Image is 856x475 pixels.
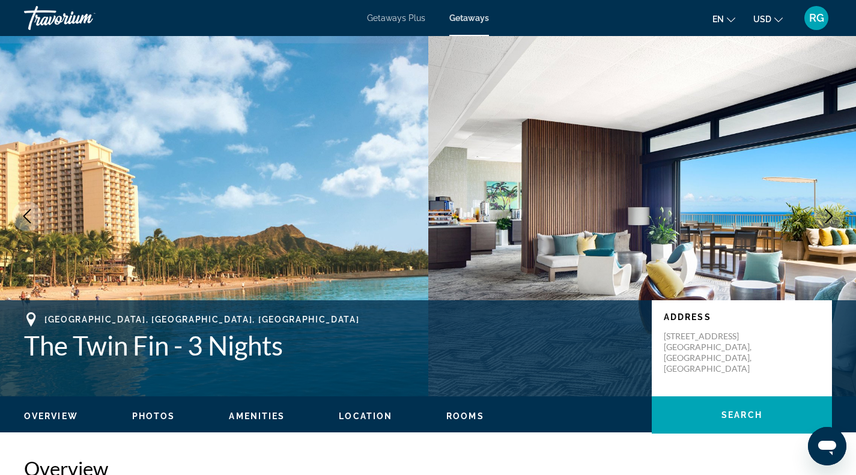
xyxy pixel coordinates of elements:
[808,427,846,465] iframe: Button to launch messaging window
[652,396,832,434] button: Search
[229,411,285,421] span: Amenities
[44,315,359,324] span: [GEOGRAPHIC_DATA], [GEOGRAPHIC_DATA], [GEOGRAPHIC_DATA]
[24,411,78,422] button: Overview
[446,411,484,421] span: Rooms
[801,5,832,31] button: User Menu
[446,411,484,422] button: Rooms
[809,12,824,24] span: RG
[339,411,392,421] span: Location
[367,13,425,23] a: Getaways Plus
[339,411,392,422] button: Location
[664,312,820,322] p: Address
[712,10,735,28] button: Change language
[753,10,783,28] button: Change currency
[132,411,175,421] span: Photos
[712,14,724,24] span: en
[664,331,760,374] p: [STREET_ADDRESS] [GEOGRAPHIC_DATA], [GEOGRAPHIC_DATA], [GEOGRAPHIC_DATA]
[24,330,640,361] h1: The Twin Fin - 3 Nights
[229,411,285,422] button: Amenities
[24,411,78,421] span: Overview
[814,201,844,231] button: Next image
[12,201,42,231] button: Previous image
[132,411,175,422] button: Photos
[24,2,144,34] a: Travorium
[721,410,762,420] span: Search
[449,13,489,23] a: Getaways
[753,14,771,24] span: USD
